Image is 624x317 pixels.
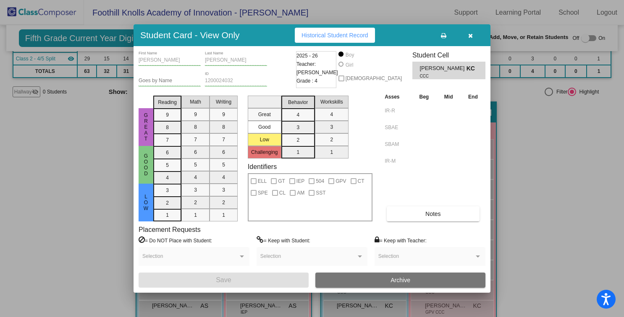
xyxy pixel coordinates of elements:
[436,92,461,101] th: Mid
[140,30,240,40] h3: Student Card - View Only
[142,112,150,142] span: Great
[258,188,268,198] span: SPE
[296,60,338,77] span: Teacher: [PERSON_NAME]
[387,206,479,221] button: Notes
[425,210,441,217] span: Notes
[419,64,466,73] span: [PERSON_NAME]
[383,92,412,101] th: Asses
[142,153,150,177] span: Good
[345,61,354,69] div: Girl
[279,188,286,198] span: CL
[316,188,325,198] span: SST
[139,78,201,84] input: goes by name
[297,188,304,198] span: AM
[412,92,436,101] th: Beg
[139,236,212,244] label: = Do NOT Place with Student:
[295,28,375,43] button: Historical Student Record
[419,73,460,79] span: CCC
[461,92,485,101] th: End
[216,276,231,283] span: Save
[412,51,485,59] h3: Student Cell
[345,51,354,59] div: Boy
[467,64,478,73] span: KC
[278,176,285,186] span: GT
[258,176,267,186] span: ELL
[385,121,409,134] input: assessment
[296,176,304,186] span: IEP
[257,236,310,244] label: = Keep with Student:
[346,73,402,83] span: [DEMOGRAPHIC_DATA]
[302,32,368,39] span: Historical Student Record
[142,194,150,211] span: Low
[336,176,346,186] span: GPV
[385,104,409,117] input: assessment
[316,176,324,186] span: 504
[358,176,364,186] span: CT
[385,155,409,167] input: assessment
[139,273,309,288] button: Save
[391,277,410,283] span: Archive
[139,226,201,234] label: Placement Requests
[296,52,318,60] span: 2025 - 26
[296,77,317,85] span: Grade : 4
[248,163,277,171] label: Identifiers
[205,78,267,84] input: Enter ID
[315,273,485,288] button: Archive
[385,138,409,151] input: assessment
[375,236,427,244] label: = Keep with Teacher:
